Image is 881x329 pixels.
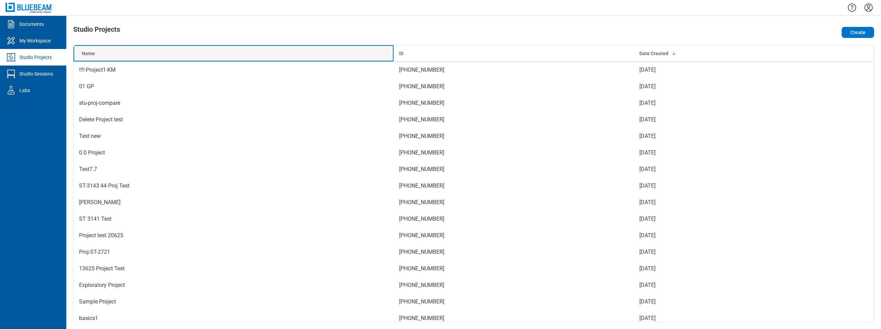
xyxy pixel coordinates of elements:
[74,260,394,277] td: 13625 Project Test
[74,211,394,227] td: ST 3141 Test
[6,3,52,13] img: Bluebeam, Inc.
[394,310,633,327] td: [PHONE_NUMBER]
[74,277,394,293] td: Exploratory Project
[634,310,794,327] td: [DATE]
[634,211,794,227] td: [DATE]
[634,62,794,78] td: [DATE]
[634,111,794,128] td: [DATE]
[394,95,633,111] td: [PHONE_NUMBER]
[394,277,633,293] td: [PHONE_NUMBER]
[6,68,17,79] svg: Studio Sessions
[74,194,394,211] td: [PERSON_NAME]
[634,277,794,293] td: [DATE]
[74,128,394,144] td: Test new
[634,194,794,211] td: [DATE]
[394,128,633,144] td: [PHONE_NUMBER]
[19,37,51,44] div: My Workspace
[73,26,120,37] h1: Studio Projects
[842,27,874,38] button: Create
[74,95,394,111] td: stu-proj-compare
[394,211,633,227] td: [PHONE_NUMBER]
[394,227,633,244] td: [PHONE_NUMBER]
[394,62,633,78] td: [PHONE_NUMBER]
[394,178,633,194] td: [PHONE_NUMBER]
[394,144,633,161] td: [PHONE_NUMBER]
[74,111,394,128] td: Delete Project test
[19,21,44,28] div: Documents
[634,78,794,95] td: [DATE]
[74,144,394,161] td: 0.0 Project
[863,2,874,13] button: Settings
[74,293,394,310] td: Sample Project
[394,78,633,95] td: [PHONE_NUMBER]
[6,52,17,63] svg: Studio Projects
[639,50,788,57] div: Date Created
[74,178,394,194] td: ST-3143 44 Proj Test
[399,50,628,57] div: ID
[74,78,394,95] td: 01 GP
[74,227,394,244] td: Project test 20625
[634,161,794,178] td: [DATE]
[634,144,794,161] td: [DATE]
[19,87,30,94] div: Labs
[6,35,17,46] svg: My Workspace
[634,293,794,310] td: [DATE]
[634,128,794,144] td: [DATE]
[6,85,17,96] svg: Labs
[394,161,633,178] td: [PHONE_NUMBER]
[394,194,633,211] td: [PHONE_NUMBER]
[634,178,794,194] td: [DATE]
[394,293,633,310] td: [PHONE_NUMBER]
[19,70,53,77] div: Studio Sessions
[634,95,794,111] td: [DATE]
[394,111,633,128] td: [PHONE_NUMBER]
[74,244,394,260] td: Proj-ST-2721
[19,54,52,61] div: Studio Projects
[394,244,633,260] td: [PHONE_NUMBER]
[74,310,394,327] td: basics1
[74,62,394,78] td: !!!!-Project1-KM
[634,227,794,244] td: [DATE]
[634,260,794,277] td: [DATE]
[634,244,794,260] td: [DATE]
[394,260,633,277] td: [PHONE_NUMBER]
[74,161,394,178] td: Test7.7
[6,19,17,30] svg: Documents
[82,50,388,57] div: Name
